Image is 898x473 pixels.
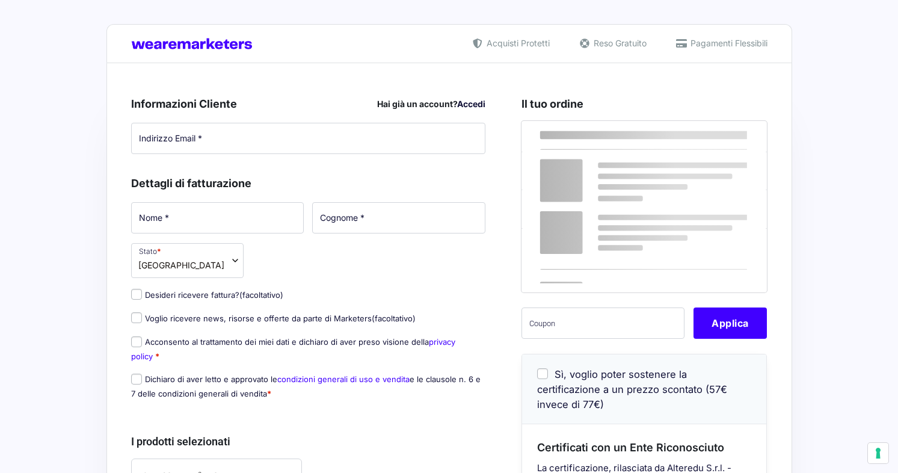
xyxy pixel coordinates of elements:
button: Le tue preferenze relative al consenso per le tecnologie di tracciamento [868,443,888,463]
th: Totale [521,228,671,292]
button: Applica [693,308,767,339]
input: Coupon [521,308,684,339]
input: Sì, voglio poter sostenere la certificazione a un prezzo scontato (57€ invece di 77€) [537,368,548,379]
span: Certificati con un Ente Riconosciuto [537,441,724,454]
td: CopyMastery ³ [521,152,671,190]
label: Desideri ricevere fattura? [131,290,283,300]
h3: Il tuo ordine [521,96,767,112]
div: Hai già un account? [377,97,485,110]
input: Dichiaro di aver letto e approvato lecondizioni generali di uso e venditae le clausole n. 6 e 7 d... [131,374,142,385]
label: Acconsento al trattamento dei miei dati e dichiaro di aver preso visione della [131,337,455,360]
h3: Dettagli di fatturazione [131,175,486,191]
span: Italia [138,259,224,271]
a: privacy policy [131,337,455,360]
th: Prodotto [521,121,671,152]
span: Reso Gratuito [591,37,647,49]
input: Voglio ricevere news, risorse e offerte da parte di Marketers(facoltativo) [131,312,142,323]
input: Indirizzo Email * [131,123,486,154]
a: condizioni generali di uso e vendita [277,374,410,384]
span: (facoltativo) [372,314,416,323]
h3: I prodotti selezionati [131,433,486,450]
th: Subtotale [521,190,671,228]
input: Desideri ricevere fattura?(facoltativo) [131,289,142,300]
th: Subtotale [672,121,767,152]
span: Pagamenti Flessibili [687,37,767,49]
span: Sì, voglio poter sostenere la certificazione a un prezzo scontato (57€ invece di 77€) [537,368,727,410]
span: Acquisti Protetti [484,37,550,49]
h3: Informazioni Cliente [131,96,486,112]
label: Voglio ricevere news, risorse e offerte da parte di Marketers [131,314,416,323]
span: Stato [131,243,244,278]
label: Dichiaro di aver letto e approvato le e le clausole n. 6 e 7 delle condizioni generali di vendita [131,374,481,398]
iframe: Customerly Messenger Launcher [10,426,46,462]
span: (facoltativo) [239,290,283,300]
input: Cognome * [312,202,485,233]
input: Acconsento al trattamento dei miei dati e dichiaro di aver preso visione dellaprivacy policy [131,336,142,347]
a: Accedi [457,99,485,109]
input: Nome * [131,202,304,233]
